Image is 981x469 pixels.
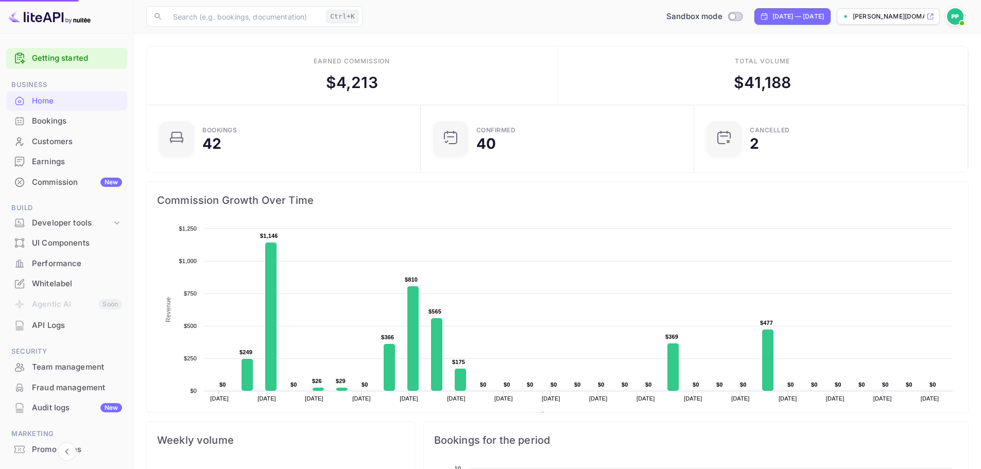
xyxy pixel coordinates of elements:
[589,395,608,402] text: [DATE]
[434,432,958,448] span: Bookings for the period
[312,378,322,384] text: $26
[32,382,122,394] div: Fraud management
[740,381,747,388] text: $0
[527,381,533,388] text: $0
[32,136,122,148] div: Customers
[6,440,127,460] div: Promo codes
[202,136,221,151] div: 42
[779,395,797,402] text: [DATE]
[645,381,652,388] text: $0
[6,274,127,293] a: Whitelabel
[6,91,127,111] div: Home
[6,316,127,336] div: API Logs
[184,290,197,297] text: $750
[32,53,122,64] a: Getting started
[6,357,127,376] a: Team management
[6,91,127,110] a: Home
[58,442,76,461] button: Collapse navigation
[184,355,197,361] text: $250
[6,233,127,252] a: UI Components
[542,395,560,402] text: [DATE]
[305,395,323,402] text: [DATE]
[157,432,404,448] span: Weekly volume
[381,334,394,340] text: $366
[476,127,516,133] div: Confirmed
[6,254,127,274] div: Performance
[32,402,122,414] div: Audit logs
[362,381,368,388] text: $0
[290,381,297,388] text: $0
[100,178,122,187] div: New
[428,308,441,315] text: $565
[853,12,924,21] p: [PERSON_NAME][DOMAIN_NAME]...
[6,79,127,91] span: Business
[32,156,122,168] div: Earnings
[6,132,127,151] a: Customers
[731,395,750,402] text: [DATE]
[666,11,722,23] span: Sandbox mode
[6,378,127,398] div: Fraud management
[32,217,112,229] div: Developer tools
[906,381,913,388] text: $0
[6,440,127,459] a: Promo codes
[734,71,791,94] div: $ 41,188
[202,127,237,133] div: Bookings
[32,95,122,107] div: Home
[32,258,122,270] div: Performance
[326,10,358,23] div: Ctrl+K
[157,192,958,209] span: Commission Growth Over Time
[452,359,465,365] text: $175
[6,398,127,418] div: Audit logsNew
[6,357,127,377] div: Team management
[750,136,759,151] div: 2
[190,388,197,394] text: $0
[167,6,322,27] input: Search (e.g. bookings, documentation)
[239,349,252,355] text: $249
[6,274,127,294] div: Whitelabel
[6,132,127,152] div: Customers
[636,395,655,402] text: [DATE]
[179,258,197,264] text: $1,000
[693,381,699,388] text: $0
[873,395,892,402] text: [DATE]
[735,57,790,66] div: Total volume
[314,57,390,66] div: Earned commission
[574,381,581,388] text: $0
[6,172,127,192] a: CommissionNew
[480,381,487,388] text: $0
[504,381,510,388] text: $0
[219,381,226,388] text: $0
[184,323,197,329] text: $500
[32,115,122,127] div: Bookings
[260,233,278,239] text: $1,146
[598,381,605,388] text: $0
[6,172,127,193] div: CommissionNew
[6,254,127,273] a: Performance
[32,444,122,456] div: Promo codes
[405,276,418,283] text: $810
[882,381,889,388] text: $0
[32,237,122,249] div: UI Components
[662,11,746,23] div: Switch to Production mode
[858,381,865,388] text: $0
[476,136,496,151] div: 40
[6,152,127,171] a: Earnings
[32,361,122,373] div: Team management
[811,381,818,388] text: $0
[6,152,127,172] div: Earnings
[6,233,127,253] div: UI Components
[6,111,127,131] div: Bookings
[6,48,127,69] div: Getting started
[826,395,845,402] text: [DATE]
[622,381,628,388] text: $0
[210,395,229,402] text: [DATE]
[326,71,378,94] div: $ 4,213
[716,381,723,388] text: $0
[6,316,127,335] a: API Logs
[6,378,127,397] a: Fraud management
[921,395,939,402] text: [DATE]
[6,346,127,357] span: Security
[760,320,773,326] text: $477
[32,320,122,332] div: API Logs
[257,395,276,402] text: [DATE]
